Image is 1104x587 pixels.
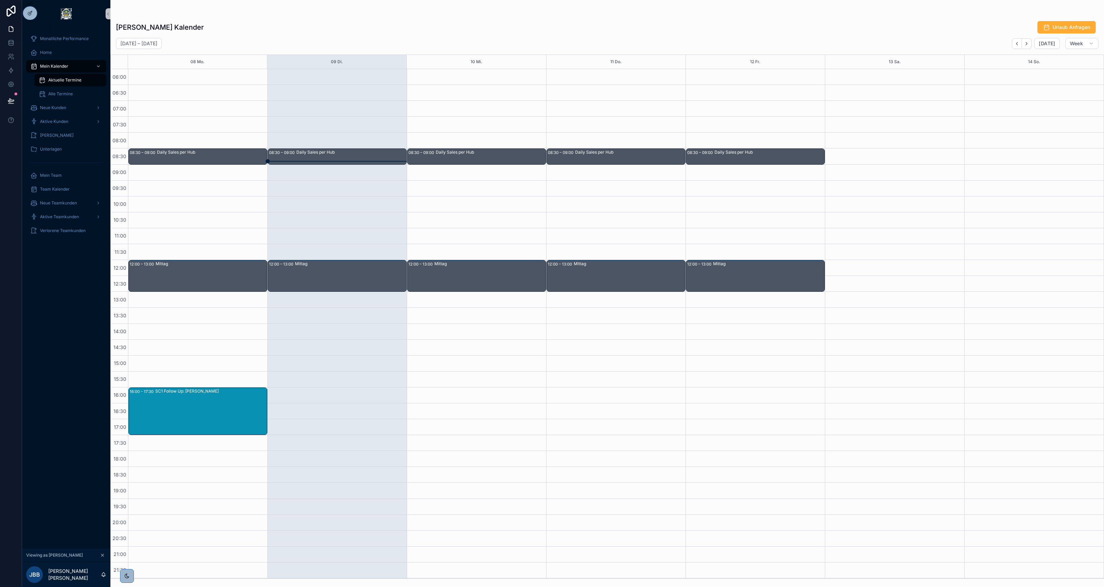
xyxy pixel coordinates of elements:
div: 08:30 – 09:00Daily Sales per Hub [686,149,825,164]
a: Mein Team [26,169,106,182]
button: 13 Sa. [889,55,901,69]
span: 09:30 [111,185,128,191]
span: 19:00 [112,488,128,493]
button: Next [1022,38,1032,49]
span: Unterlagen [40,146,62,152]
span: Alle Termine [48,91,73,97]
div: 12:00 – 13:00Mittag [407,260,546,291]
span: Viewing as [PERSON_NAME] [26,552,83,558]
span: JBB [29,570,40,579]
span: 19:30 [112,503,128,509]
span: Aktuelle Termine [48,77,81,83]
a: Alle Termine [34,88,106,100]
span: [PERSON_NAME] [40,133,73,138]
span: 11:00 [113,233,128,239]
span: Mein Kalender [40,64,68,69]
div: Mittag [156,261,267,267]
button: Urlaub Anfragen [1037,21,1096,33]
div: SC1 Follow Up: [PERSON_NAME] [155,388,267,394]
span: Week [1070,40,1083,47]
a: Neue Teamkunden [26,197,106,209]
div: 08:30 – 09:00Daily Sales per Hub [547,149,685,164]
div: 08:30 – 09:00Daily Sales per Hub [407,149,546,164]
span: Aktive Kunden [40,119,68,124]
a: Home [26,46,106,59]
a: Mein Kalender [26,60,106,73]
span: 08:00 [111,137,128,143]
span: 17:00 [112,424,128,430]
span: 06:30 [111,90,128,96]
button: [DATE] [1034,38,1059,49]
div: Mittag [295,261,406,267]
div: 08:30 – 09:00 [269,149,296,156]
button: Week [1065,38,1098,49]
span: 07:30 [111,122,128,127]
h1: [PERSON_NAME] Kalender [116,22,204,32]
a: Aktive Kunden [26,115,106,128]
span: 12:30 [112,281,128,287]
span: 07:00 [111,106,128,112]
span: Mein Team [40,173,62,178]
span: 13:30 [112,312,128,318]
span: 21:00 [112,551,128,557]
button: 12 Fr. [750,55,760,69]
span: 18:30 [112,472,128,478]
span: Home [40,50,52,55]
div: 16:00 – 17:30SC1 Follow Up: [PERSON_NAME] [129,388,267,435]
span: Verlorene Teamkunden [40,228,86,233]
span: 16:30 [112,408,128,414]
span: Neue Kunden [40,105,66,110]
span: 21:30 [112,567,128,573]
a: Aktive Teamkunden [26,211,106,223]
button: 10 Mi. [471,55,482,69]
a: Monatliche Performance [26,32,106,45]
span: 15:00 [112,360,128,366]
button: 08 Mo. [190,55,205,69]
div: 08:30 – 09:00 [548,149,575,156]
button: 09 Di. [331,55,343,69]
img: App logo [61,8,72,19]
div: 08:30 – 09:00 [130,149,157,156]
a: Team Kalender [26,183,106,195]
div: Daily Sales per Hub [157,150,267,155]
div: 12:00 – 13:00Mittag [686,260,825,291]
span: [DATE] [1039,40,1055,47]
div: Mittag [434,261,545,267]
div: 12:00 – 13:00 [548,261,574,268]
span: 09:00 [111,169,128,175]
div: 12:00 – 13:00 [687,261,713,268]
div: scrollable content [22,28,110,246]
div: 12:00 – 13:00 [269,261,295,268]
button: 11 Do. [610,55,622,69]
span: Team Kalender [40,186,70,192]
div: Daily Sales per Hub [714,150,824,155]
a: Neue Kunden [26,102,106,114]
div: 08:30 – 09:00Daily Sales per Hub [129,149,267,164]
div: 12:00 – 13:00 [408,261,434,268]
div: Daily Sales per Hub [436,150,545,155]
span: 16:00 [112,392,128,398]
a: Unterlagen [26,143,106,155]
button: 14 So. [1028,55,1040,69]
span: 11:30 [113,249,128,255]
span: 06:00 [111,74,128,80]
div: 08:30 – 09:00 [408,149,436,156]
a: Aktuelle Termine [34,74,106,86]
span: Neue Teamkunden [40,200,77,206]
span: Aktive Teamkunden [40,214,79,220]
span: 12:00 [112,265,128,271]
span: Monatliche Performance [40,36,89,41]
button: Back [1012,38,1022,49]
div: 08:30 – 09:00Daily Sales per Hub [268,149,406,164]
div: Mittag [574,261,685,267]
div: 12:00 – 13:00 [130,261,156,268]
div: 12:00 – 13:00Mittag [129,260,267,291]
p: [PERSON_NAME] [PERSON_NAME] [48,568,101,581]
span: 13:00 [112,297,128,302]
